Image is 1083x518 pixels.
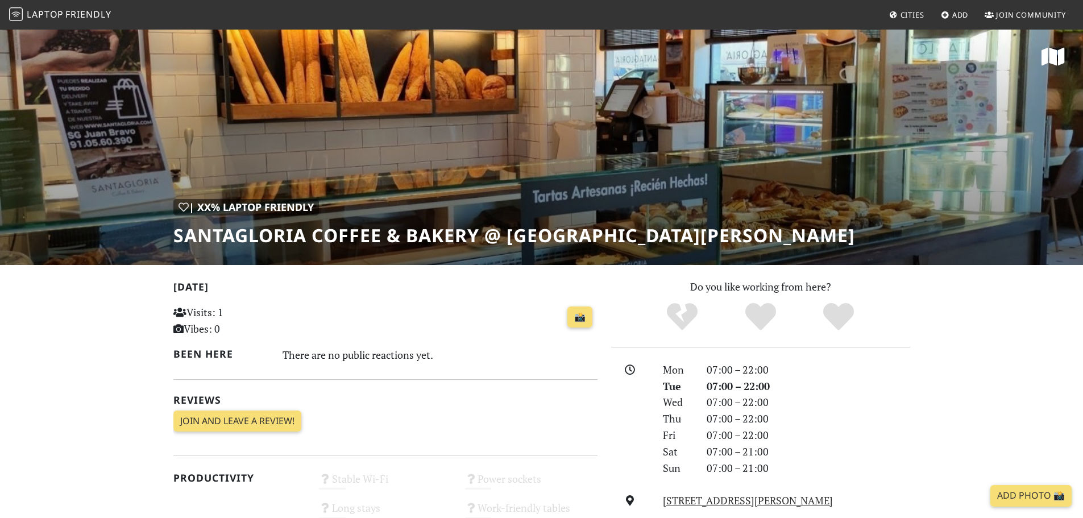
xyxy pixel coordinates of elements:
div: Tue [656,378,699,395]
a: Add Photo 📸 [990,485,1072,507]
span: Cities [901,10,924,20]
div: | XX% Laptop Friendly [173,199,319,216]
span: Add [952,10,969,20]
h2: [DATE] [173,281,597,297]
div: There are no public reactions yet. [283,346,597,364]
div: No [643,301,721,333]
div: 07:00 – 22:00 [700,394,917,411]
div: 07:00 – 22:00 [700,362,917,378]
div: Thu [656,411,699,427]
div: Definitely! [799,301,878,333]
div: 07:00 – 22:00 [700,378,917,395]
p: Visits: 1 Vibes: 0 [173,304,306,337]
a: [STREET_ADDRESS][PERSON_NAME] [663,494,833,507]
img: LaptopFriendly [9,7,23,21]
div: Fri [656,427,699,444]
div: Mon [656,362,699,378]
a: Cities [885,5,929,25]
a: Join Community [980,5,1070,25]
h1: Santagloria Coffee & Bakery @ [GEOGRAPHIC_DATA][PERSON_NAME] [173,225,855,246]
p: Do you like working from here? [611,279,910,295]
a: LaptopFriendly LaptopFriendly [9,5,111,25]
span: Join Community [996,10,1066,20]
span: Laptop [27,8,64,20]
div: 07:00 – 22:00 [700,411,917,427]
div: Sat [656,444,699,460]
h2: Productivity [173,472,306,484]
a: Add [936,5,973,25]
div: Power sockets [458,470,604,499]
h2: Been here [173,348,269,360]
div: 07:00 – 21:00 [700,460,917,476]
div: Stable Wi-Fi [312,470,458,499]
span: Friendly [65,8,111,20]
div: 07:00 – 22:00 [700,427,917,444]
h2: Reviews [173,394,597,406]
div: Yes [721,301,800,333]
div: Wed [656,394,699,411]
div: Sun [656,460,699,476]
a: 📸 [567,306,592,328]
a: Join and leave a review! [173,411,301,432]
div: 07:00 – 21:00 [700,444,917,460]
